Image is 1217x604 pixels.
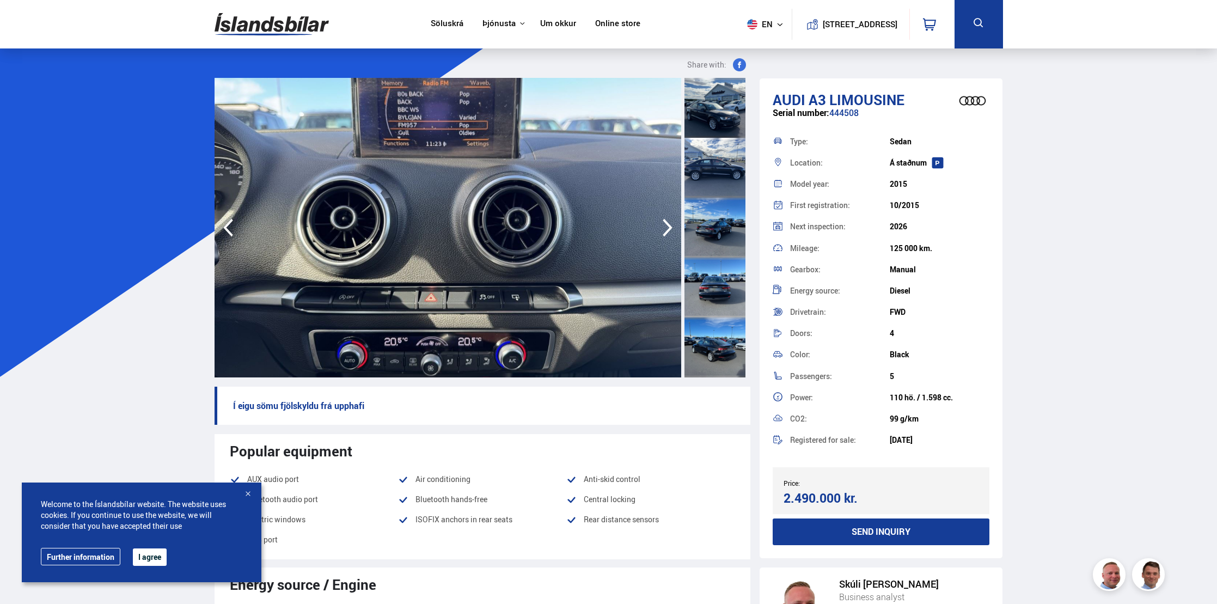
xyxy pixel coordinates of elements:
[773,518,990,545] button: Send inquiry
[790,308,890,316] div: Drivetrain:
[1134,560,1166,593] img: FbJEzSuNWCJXmdc-.webp
[41,548,120,565] a: Further information
[827,20,894,29] button: [STREET_ADDRESS]
[890,350,989,359] div: Black
[773,107,829,119] span: Serial number:
[215,78,681,377] img: 3574425.jpeg
[790,287,890,295] div: Energy source:
[890,286,989,295] div: Diesel
[773,108,990,129] div: 444508
[790,159,890,167] div: Location:
[890,180,989,188] div: 2015
[230,533,398,546] li: USB port
[566,493,735,506] li: Central locking
[809,90,904,109] span: A3 LIMOUSINE
[890,414,989,423] div: 99 g/km
[687,58,726,71] span: Share with:
[890,158,989,167] div: Á staðnum
[230,576,735,593] div: Energy source / Engine
[890,244,989,253] div: 125 000 km.
[683,58,750,71] button: Share with:
[747,19,757,29] img: svg+xml;base64,PHN2ZyB4bWxucz0iaHR0cDovL3d3dy53My5vcmcvMjAwMC9zdmciIHdpZHRoPSI1MTIiIGhlaWdodD0iNT...
[1094,560,1127,593] img: siFngHWaQ9KaOqBr.png
[540,19,576,30] a: Um okkur
[681,78,1148,377] img: 3574426.jpeg
[790,202,890,209] div: First registration:
[9,4,41,37] button: Opna LiveChat spjallviðmót
[230,473,398,486] li: AUX audio port
[890,329,989,338] div: 4
[230,513,398,526] li: Electric windows
[41,499,242,532] span: Welcome to the Íslandsbílar website. The website uses cookies. If you continue to use the website...
[890,436,989,444] div: [DATE]
[790,245,890,252] div: Mileage:
[595,19,640,30] a: Online store
[790,223,890,230] div: Next inspection:
[431,19,463,30] a: Söluskrá
[398,493,566,506] li: Bluetooth hands-free
[215,7,329,42] img: G0Ugv5HjCgRt.svg
[790,415,890,423] div: CO2:
[743,19,770,29] span: en
[566,513,735,526] li: Rear distance sensors
[230,493,398,506] li: Bluetooth audio port
[790,138,890,145] div: Type:
[790,351,890,358] div: Color:
[482,19,516,29] button: Þjónusta
[790,180,890,188] div: Model year:
[784,479,881,487] div: Price:
[398,473,566,486] li: Air conditioning
[839,578,976,590] div: Skúli [PERSON_NAME]
[890,393,989,402] div: 110 hö. / 1.598 cc.
[839,590,976,604] div: Business analyst
[566,473,735,486] li: Anti-skid control
[773,90,805,109] span: Audi
[790,373,890,380] div: Passengers:
[890,308,989,316] div: FWD
[790,394,890,401] div: Power:
[743,8,792,40] button: en
[798,9,903,40] a: [STREET_ADDRESS]
[890,222,989,231] div: 2026
[790,330,890,337] div: Doors:
[890,137,989,146] div: Sedan
[890,201,989,210] div: 10/2015
[890,265,989,274] div: Manual
[951,84,994,118] img: brand logo
[784,491,878,505] div: 2.490.000 kr.
[790,436,890,444] div: Registered for sale:
[230,443,735,459] div: Popular equipment
[215,387,750,425] p: Í eigu sömu fjölskyldu frá upphafi
[398,513,566,526] li: ISOFIX anchors in rear seats
[790,266,890,273] div: Gearbox:
[890,372,989,381] div: 5
[133,548,167,566] button: I agree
